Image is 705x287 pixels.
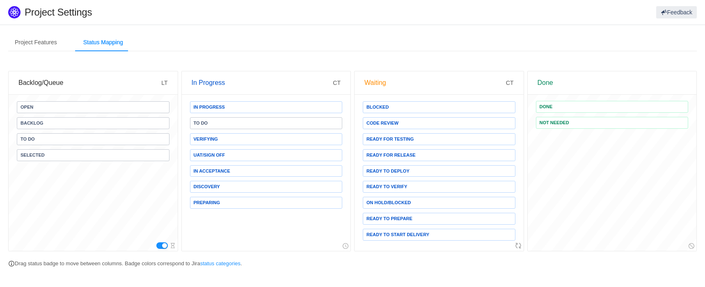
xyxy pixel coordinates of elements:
[366,200,411,205] span: On Hold/Blocked
[194,105,225,109] span: In Progress
[343,243,348,249] i: icon: clock-circle
[200,260,240,266] a: status categories
[21,137,35,141] span: To Do
[540,121,569,125] span: NOT NEEDED
[366,169,410,173] span: Ready to Deploy
[194,137,218,141] span: Verifying
[8,33,64,52] div: Project Features
[161,80,167,86] span: LT
[8,260,697,268] p: Drag status badge to move between columns. Badge colors correspond to Jira .
[538,71,687,94] div: Done
[25,6,422,18] h1: Project Settings
[656,6,697,18] button: Feedback
[366,153,416,157] span: Ready for release
[77,33,130,52] div: Status Mapping
[333,80,341,86] span: CT
[366,184,407,189] span: Ready to Verify
[194,121,208,125] span: To Do
[506,80,514,86] span: CT
[194,169,230,173] span: IN ACCEPTANCE
[364,71,506,94] div: Waiting
[366,105,389,109] span: Blocked
[170,243,176,248] i: icon: hourglass
[194,153,225,157] span: UAT/Sign Off
[8,6,21,18] img: Quantify
[540,105,553,109] span: Done
[192,71,333,94] div: In Progress
[689,243,694,249] i: icon: stop
[194,200,220,205] span: Preparing
[366,137,414,141] span: Ready for Testing
[18,71,161,94] div: Backlog/Queue
[194,184,220,189] span: Discovery
[21,105,33,109] span: Open
[366,121,398,125] span: Code Review
[366,232,429,237] span: Ready to Start Delivery
[21,121,43,125] span: Backlog
[21,153,45,157] span: Selected
[366,216,412,221] span: Ready to Prepare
